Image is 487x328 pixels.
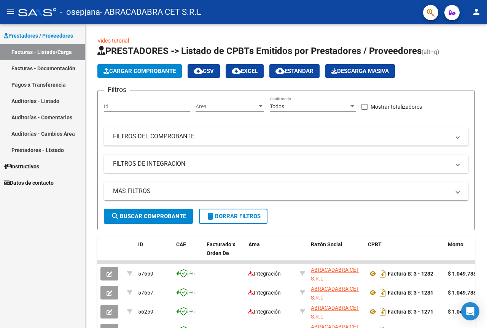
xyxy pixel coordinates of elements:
span: Datos de contacto [4,179,54,187]
span: Integración [248,290,281,296]
span: ABRACADABRA CET S.R.L [311,305,359,320]
span: Integración [248,271,281,277]
span: Todos [270,103,284,109]
span: Cargar Comprobante [103,68,176,74]
span: ABRACADABRA CET S.R.L [311,286,359,301]
span: - ABRACADABRA CET S.R.L [100,4,201,21]
a: Video tutorial [97,38,129,44]
div: 30709144657 [311,304,362,320]
mat-panel-title: FILTROS DEL COMPROBANTE [113,132,450,141]
mat-expansion-panel-header: MAS FILTROS [104,182,468,200]
strong: $ 1.049.788,34 [448,309,484,315]
mat-expansion-panel-header: FILTROS DE INTEGRACION [104,155,468,173]
h3: Filtros [104,84,130,95]
span: Descarga Masiva [331,68,389,74]
datatable-header-cell: Razón Social [308,236,365,270]
div: 30709144657 [311,285,362,301]
strong: Factura B: 3 - 1282 [388,271,433,277]
button: CSV [188,64,220,78]
span: Area [196,103,257,110]
span: Monto [448,241,463,247]
span: Integración [248,309,281,315]
mat-icon: cloud_download [275,66,285,75]
datatable-header-cell: Facturado x Orden De [204,236,245,270]
span: Razón Social [311,241,342,247]
span: Prestadores / Proveedores [4,32,73,40]
mat-icon: cloud_download [194,66,203,75]
datatable-header-cell: Area [245,236,297,270]
datatable-header-cell: ID [135,236,173,270]
span: Borrar Filtros [206,213,261,220]
span: CSV [194,68,214,74]
datatable-header-cell: CPBT [365,236,445,270]
button: Buscar Comprobante [104,209,193,224]
i: Descargar documento [378,306,388,318]
span: Instructivos [4,162,39,171]
i: Descargar documento [378,287,388,299]
strong: $ 1.049.788,34 [448,271,484,277]
button: Descarga Masiva [325,64,395,78]
span: (alt+q) [422,48,439,55]
strong: Factura B: 3 - 1271 [388,309,433,315]
mat-icon: search [111,212,120,221]
mat-icon: menu [6,7,15,16]
div: 30709144657 [311,266,362,282]
app-download-masive: Descarga masiva de comprobantes (adjuntos) [325,64,395,78]
mat-icon: person [472,7,481,16]
span: Estandar [275,68,314,74]
button: Borrar Filtros [199,209,267,224]
mat-icon: delete [206,212,215,221]
span: ID [138,241,143,247]
span: CAE [176,241,186,247]
span: Facturado x Orden De [207,241,235,256]
button: Estandar [269,64,320,78]
mat-panel-title: FILTROS DE INTEGRACION [113,160,450,168]
span: Mostrar totalizadores [371,102,422,111]
span: CPBT [368,241,382,247]
mat-icon: cloud_download [232,66,241,75]
span: 57659 [138,271,153,277]
span: PRESTADORES -> Listado de CPBTs Emitidos por Prestadores / Proveedores [97,46,422,56]
strong: Factura B: 3 - 1281 [388,290,433,296]
mat-panel-title: MAS FILTROS [113,187,450,195]
datatable-header-cell: CAE [173,236,204,270]
span: 56259 [138,309,153,315]
mat-expansion-panel-header: FILTROS DEL COMPROBANTE [104,127,468,146]
span: 57657 [138,290,153,296]
span: ABRACADABRA CET S.R.L [311,267,359,282]
span: EXCEL [232,68,258,74]
button: Cargar Comprobante [97,64,182,78]
span: Area [248,241,260,247]
div: Open Intercom Messenger [461,302,479,320]
button: EXCEL [226,64,264,78]
span: Buscar Comprobante [111,213,186,220]
i: Descargar documento [378,268,388,280]
span: - osepjana [60,4,100,21]
strong: $ 1.049.788,34 [448,290,484,296]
